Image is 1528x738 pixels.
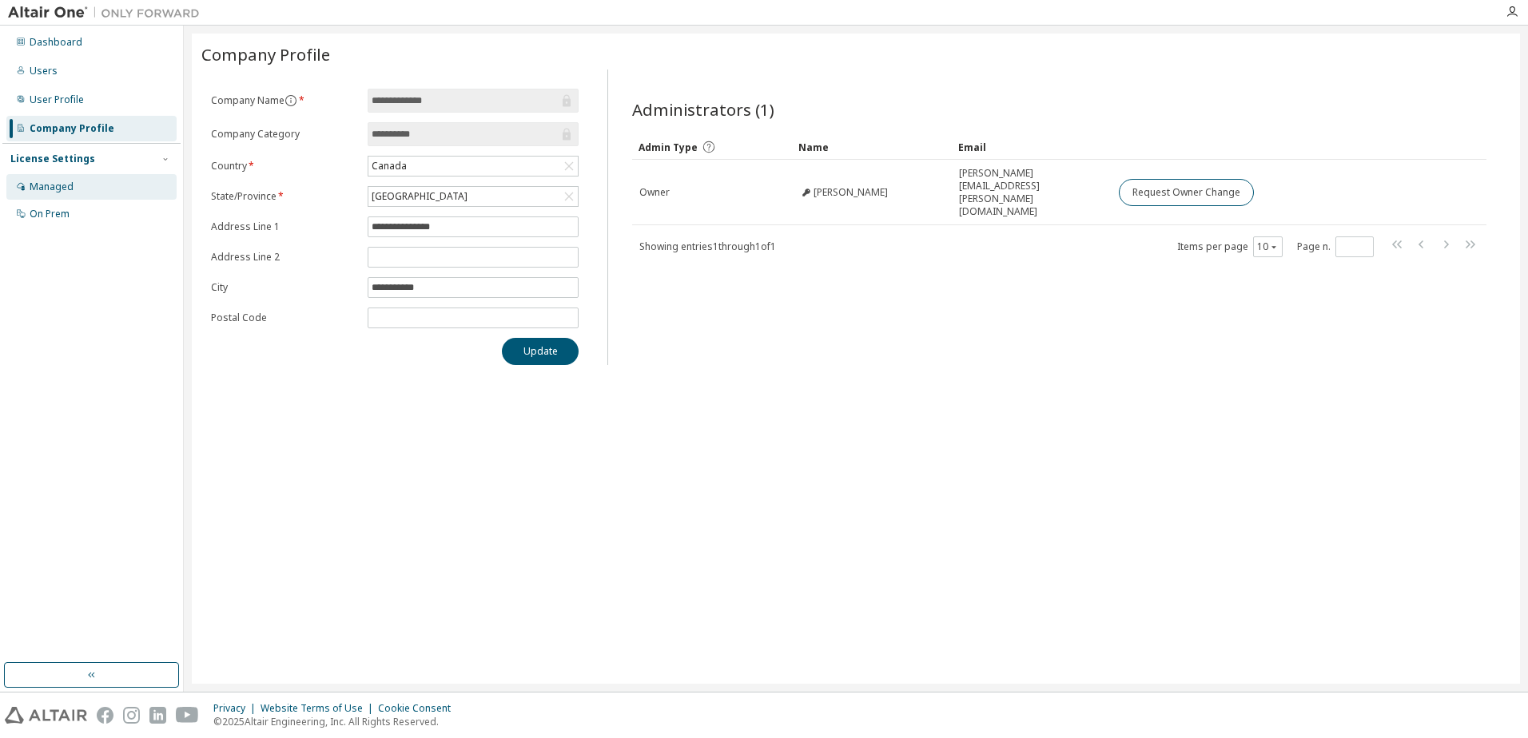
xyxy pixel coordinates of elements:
[5,707,87,724] img: altair_logo.svg
[97,707,113,724] img: facebook.svg
[285,94,297,107] button: information
[261,702,378,715] div: Website Terms of Use
[1177,236,1283,257] span: Items per page
[368,187,578,206] div: [GEOGRAPHIC_DATA]
[123,707,140,724] img: instagram.svg
[368,157,578,176] div: Canada
[211,251,358,264] label: Address Line 2
[369,157,409,175] div: Canada
[632,98,774,121] span: Administrators (1)
[959,167,1104,218] span: [PERSON_NAME][EMAIL_ADDRESS][PERSON_NAME][DOMAIN_NAME]
[211,281,358,294] label: City
[1297,236,1374,257] span: Page n.
[211,160,358,173] label: Country
[502,338,579,365] button: Update
[30,65,58,77] div: Users
[211,190,358,203] label: State/Province
[1119,179,1254,206] button: Request Owner Change
[30,181,74,193] div: Managed
[30,93,84,106] div: User Profile
[211,94,358,107] label: Company Name
[958,134,1105,160] div: Email
[213,715,460,728] p: © 2025 Altair Engineering, Inc. All Rights Reserved.
[8,5,208,21] img: Altair One
[639,141,698,154] span: Admin Type
[211,128,358,141] label: Company Category
[211,311,358,324] label: Postal Code
[149,707,166,724] img: linkedin.svg
[1257,240,1279,253] button: 10
[30,122,114,135] div: Company Profile
[201,43,330,65] span: Company Profile
[798,134,945,160] div: Name
[369,188,470,205] div: [GEOGRAPHIC_DATA]
[213,702,261,715] div: Privacy
[639,186,670,199] span: Owner
[176,707,199,724] img: youtube.svg
[30,36,82,49] div: Dashboard
[10,153,95,165] div: License Settings
[30,208,70,220] div: On Prem
[639,240,776,253] span: Showing entries 1 through 1 of 1
[211,220,358,233] label: Address Line 1
[814,186,888,199] span: [PERSON_NAME]
[378,702,460,715] div: Cookie Consent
